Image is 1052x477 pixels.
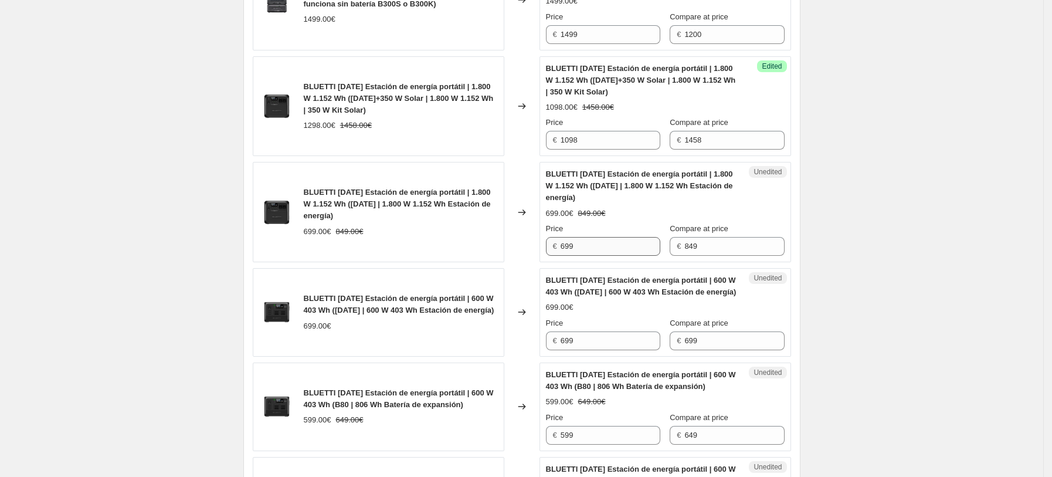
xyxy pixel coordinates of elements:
div: 599.00€ [546,396,573,408]
div: 1499.00€ [304,13,335,25]
strike: 849.00€ [336,226,364,238]
span: BLUETTI [DATE] Estación de energía portátil | 600 W 403 Wh ([DATE] | 600 W 403 Wh Estación de ene... [546,276,737,296]
strike: 1458.00€ [340,120,372,131]
span: BLUETTI [DATE] Estación de energía portátil | 600 W 403 Wh (B80 | 806 Wh Batería de expansión) [546,370,736,391]
span: Compare at price [670,12,728,21]
span: € [553,242,557,251]
span: BLUETTI [DATE] Estación de energía portátil | 1.800 W 1.152 Wh ([DATE] | 1.800 W 1.152 Wh Estació... [304,188,491,220]
span: BLUETTI [DATE] Estación de energía portátil | 1.800 W 1.152 Wh ([DATE] | 1.800 W 1.152 Wh Estació... [546,170,733,202]
span: Unedited [754,368,782,377]
span: Price [546,413,564,422]
span: BLUETTI [DATE] Estación de energía portátil | 1.800 W 1.152 Wh ([DATE]+350 W Solar | 1.800 W 1.15... [546,64,736,96]
strike: 649.00€ [336,414,364,426]
span: Unedited [754,273,782,283]
span: Compare at price [670,224,728,233]
span: € [677,30,681,39]
span: € [677,136,681,144]
div: 699.00€ [546,302,573,313]
span: Edited [762,62,782,71]
div: 699.00€ [304,320,331,332]
span: Price [546,118,564,127]
span: € [553,136,557,144]
div: 1298.00€ [304,120,335,131]
span: € [553,30,557,39]
span: BLUETTI [DATE] Estación de energía portátil | 600 W 403 Wh (B80 | 806 Wh Batería de expansión) [304,388,494,409]
img: AC60_965f0c72-5e1a-430f-bf5a-729732401365_80x.png [259,295,294,330]
span: € [553,336,557,345]
span: Compare at price [670,118,728,127]
span: Compare at price [670,413,728,422]
span: Price [546,224,564,233]
strike: 1458.00€ [582,102,614,113]
img: AC180_f23c47ff-f292-4afb-b81d-4623191a6c78_80x.png [259,195,294,230]
div: 1098.00€ [546,102,578,113]
span: € [677,242,681,251]
div: 699.00€ [546,208,573,219]
span: Price [546,12,564,21]
span: Compare at price [670,319,728,327]
span: Unedited [754,167,782,177]
strike: 849.00€ [578,208,606,219]
span: € [553,431,557,439]
img: AC180_f23c47ff-f292-4afb-b81d-4623191a6c78_80x.png [259,89,294,124]
div: 699.00€ [304,226,331,238]
span: Unedited [754,462,782,472]
div: 599.00€ [304,414,331,426]
span: BLUETTI [DATE] Estación de energía portátil | 1.800 W 1.152 Wh ([DATE]+350 W Solar | 1.800 W 1.15... [304,82,494,114]
span: € [677,336,681,345]
strike: 649.00€ [578,396,606,408]
span: BLUETTI [DATE] Estación de energía portátil | 600 W 403 Wh ([DATE] | 600 W 403 Wh Estación de ene... [304,294,494,314]
span: € [677,431,681,439]
img: AC60_965f0c72-5e1a-430f-bf5a-729732401365_80x.png [259,389,294,424]
span: Price [546,319,564,327]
